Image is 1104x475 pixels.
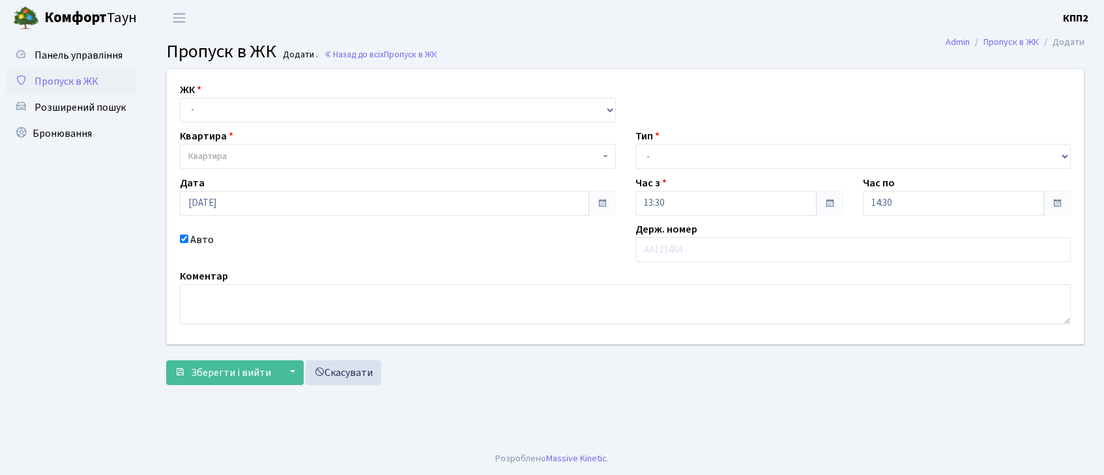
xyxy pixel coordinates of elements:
img: logo.png [13,5,39,31]
label: ЖК [180,82,201,98]
a: Admin [946,35,970,49]
li: Додати [1039,35,1084,50]
input: АА1234АА [635,237,1071,262]
a: Пропуск в ЖК [7,68,137,94]
span: Пропуск в ЖК [35,74,98,89]
a: КПП2 [1063,10,1088,26]
button: Зберегти і вийти [166,360,280,385]
span: Розширений пошук [35,100,126,115]
label: Тип [635,128,660,144]
b: Комфорт [44,7,107,28]
span: Панель управління [35,48,123,63]
button: Переключити навігацію [163,7,196,29]
label: Коментар [180,268,228,284]
span: Бронювання [33,126,92,141]
label: Час з [635,175,667,191]
a: Назад до всіхПропуск в ЖК [324,48,437,61]
span: Таун [44,7,137,29]
a: Розширений пошук [7,94,137,121]
label: Авто [190,232,214,248]
label: Дата [180,175,205,191]
small: Додати . [280,50,318,61]
span: Зберегти і вийти [191,366,271,380]
nav: breadcrumb [926,29,1104,56]
a: Пропуск в ЖК [983,35,1039,49]
label: Квартира [180,128,233,144]
a: Панель управління [7,42,137,68]
a: Massive Kinetic [546,452,607,465]
span: Пропуск в ЖК [166,38,276,65]
label: Час по [863,175,895,191]
span: Квартира [188,150,227,163]
div: Розроблено . [495,452,609,466]
span: Пропуск в ЖК [384,48,437,61]
b: КПП2 [1063,11,1088,25]
label: Держ. номер [635,222,697,237]
a: Скасувати [306,360,381,385]
a: Бронювання [7,121,137,147]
